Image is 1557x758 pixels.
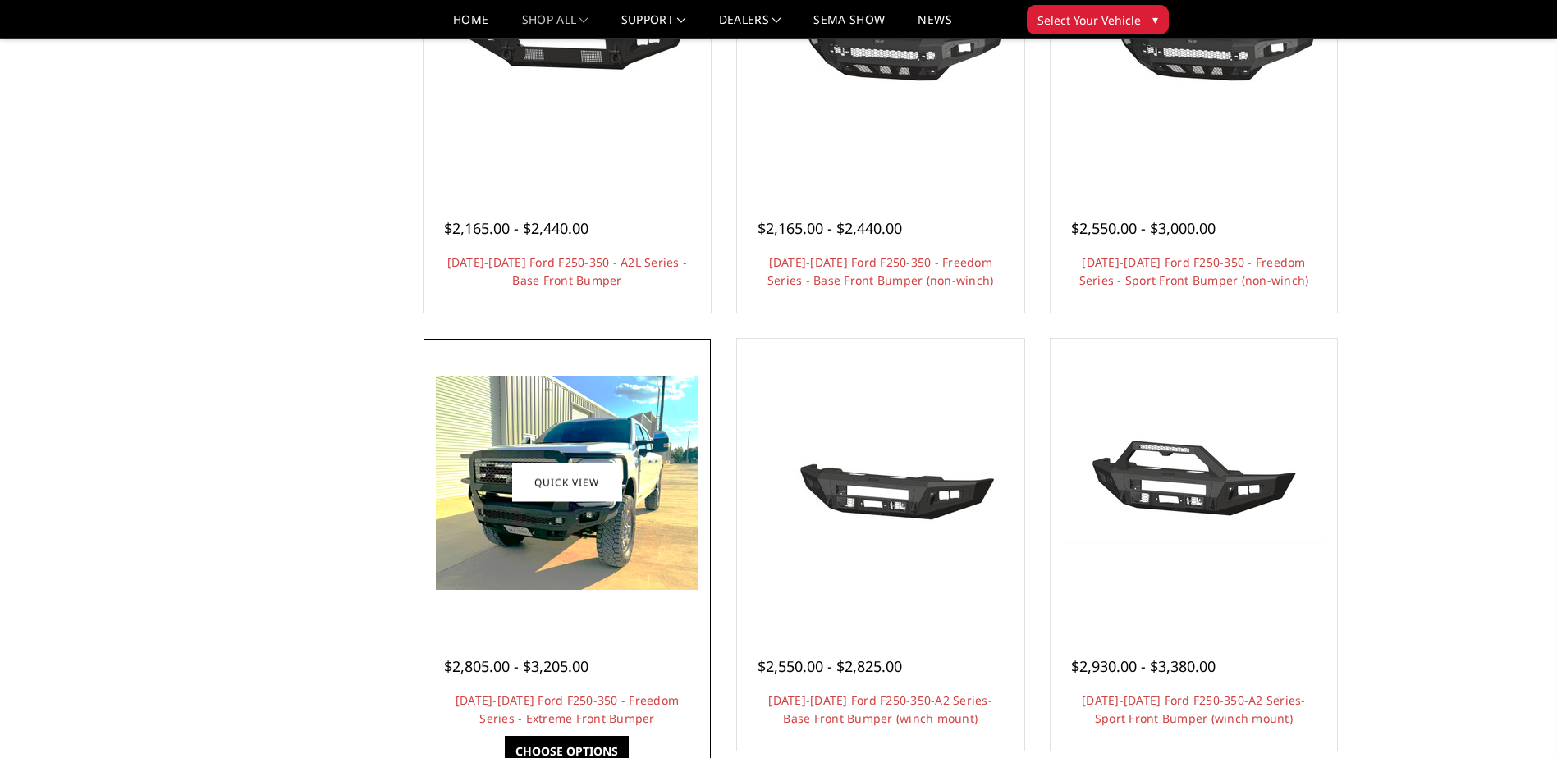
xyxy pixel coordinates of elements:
[768,692,992,726] a: [DATE]-[DATE] Ford F250-350-A2 Series-Base Front Bumper (winch mount)
[758,218,902,238] span: $2,165.00 - $2,440.00
[813,14,885,38] a: SEMA Show
[1027,5,1169,34] button: Select Your Vehicle
[621,14,686,38] a: Support
[758,656,902,676] span: $2,550.00 - $2,825.00
[522,14,588,38] a: shop all
[719,14,781,38] a: Dealers
[444,218,588,238] span: $2,165.00 - $2,440.00
[447,254,688,288] a: [DATE]-[DATE] Ford F250-350 - A2L Series - Base Front Bumper
[436,376,698,590] img: 2023-2025 Ford F250-350 - Freedom Series - Extreme Front Bumper
[1152,11,1158,28] span: ▾
[741,343,1020,622] a: 2023-2025 Ford F250-350-A2 Series-Base Front Bumper (winch mount) 2023-2025 Ford F250-350-A2 Seri...
[1037,11,1141,29] span: Select Your Vehicle
[453,14,488,38] a: Home
[1475,679,1557,758] iframe: Chat Widget
[1055,343,1334,622] a: 2023-2025 Ford F250-350-A2 Series-Sport Front Bumper (winch mount) 2023-2025 Ford F250-350-A2 Ser...
[1082,692,1306,726] a: [DATE]-[DATE] Ford F250-350-A2 Series-Sport Front Bumper (winch mount)
[1079,254,1309,288] a: [DATE]-[DATE] Ford F250-350 - Freedom Series - Sport Front Bumper (non-winch)
[444,656,588,676] span: $2,805.00 - $3,205.00
[456,692,679,726] a: [DATE]-[DATE] Ford F250-350 - Freedom Series - Extreme Front Bumper
[428,343,707,622] a: 2023-2025 Ford F250-350 - Freedom Series - Extreme Front Bumper 2023-2025 Ford F250-350 - Freedom...
[918,14,951,38] a: News
[512,463,622,502] a: Quick view
[767,254,994,288] a: [DATE]-[DATE] Ford F250-350 - Freedom Series - Base Front Bumper (non-winch)
[1071,656,1216,676] span: $2,930.00 - $3,380.00
[1071,218,1216,238] span: $2,550.00 - $3,000.00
